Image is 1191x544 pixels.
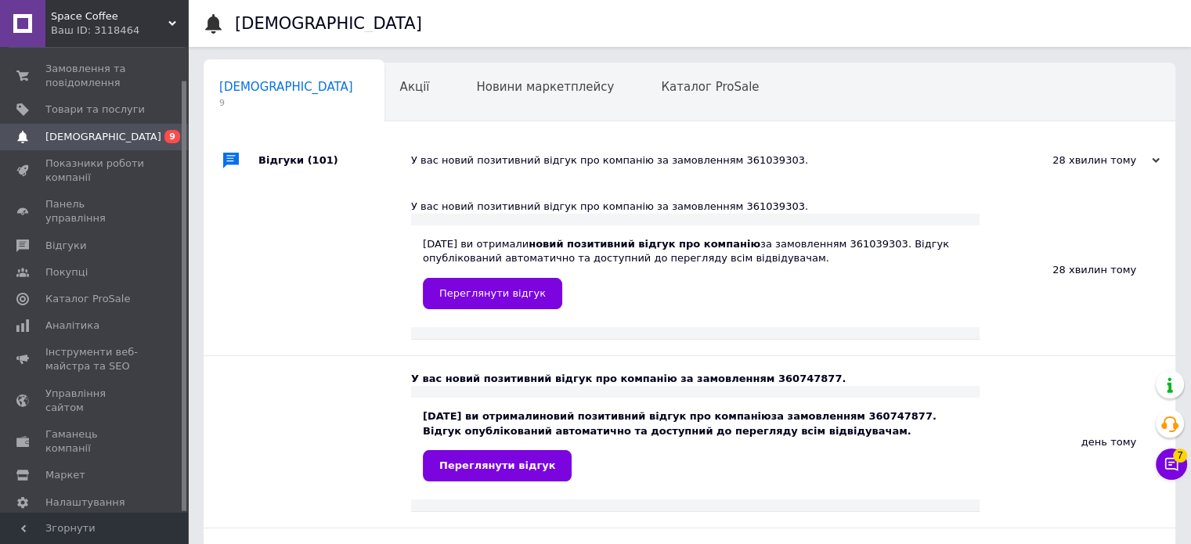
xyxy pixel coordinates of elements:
div: день тому [980,356,1175,528]
span: Замовлення та повідомлення [45,62,145,90]
div: У вас новий позитивний відгук про компанію за замовленням 361039303. [411,200,980,214]
span: 9 [164,130,180,143]
span: Переглянути відгук [439,459,555,471]
span: Управління сайтом [45,387,145,415]
div: Ваш ID: 3118464 [51,23,188,38]
span: Інструменти веб-майстра та SEO [45,345,145,373]
span: (101) [308,154,338,166]
span: 7 [1173,449,1187,463]
b: новий позитивний відгук про компанію [529,238,760,250]
span: Товари та послуги [45,103,145,117]
div: Відгуки [258,137,411,184]
span: Відгуки [45,239,86,253]
a: Переглянути відгук [423,450,572,481]
span: [DEMOGRAPHIC_DATA] [45,130,161,144]
span: [DEMOGRAPHIC_DATA] [219,80,353,94]
span: Каталог ProSale [661,80,759,94]
div: У вас новий позитивний відгук про компанію за замовленням 361039303. [411,153,1003,168]
span: Space Coffee [51,9,168,23]
span: Маркет [45,468,85,482]
span: Показники роботи компанії [45,157,145,185]
span: Новини маркетплейсу [476,80,614,94]
span: Аналітика [45,319,99,333]
span: Акції [400,80,430,94]
h1: [DEMOGRAPHIC_DATA] [235,14,422,33]
div: [DATE] ви отримали за замовленням 360747877. Відгук опублікований автоматично та доступний до пер... [423,409,968,481]
div: У вас новий позитивний відгук про компанію за замовленням 360747877. [411,372,980,386]
div: [DATE] ви отримали за замовленням 361039303. Відгук опублікований автоматично та доступний до пер... [423,237,968,308]
div: 28 хвилин тому [1003,153,1160,168]
span: Покупці [45,265,88,279]
span: Панель управління [45,197,145,225]
span: Гаманець компанії [45,427,145,456]
b: новий позитивний відгук про компанію [540,410,771,422]
button: Чат з покупцем7 [1156,449,1187,480]
span: Каталог ProSale [45,292,130,306]
div: 28 хвилин тому [980,184,1175,355]
a: Переглянути відгук [423,278,562,309]
span: 9 [219,97,353,109]
span: Переглянути відгук [439,287,546,299]
span: Налаштування [45,495,125,510]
